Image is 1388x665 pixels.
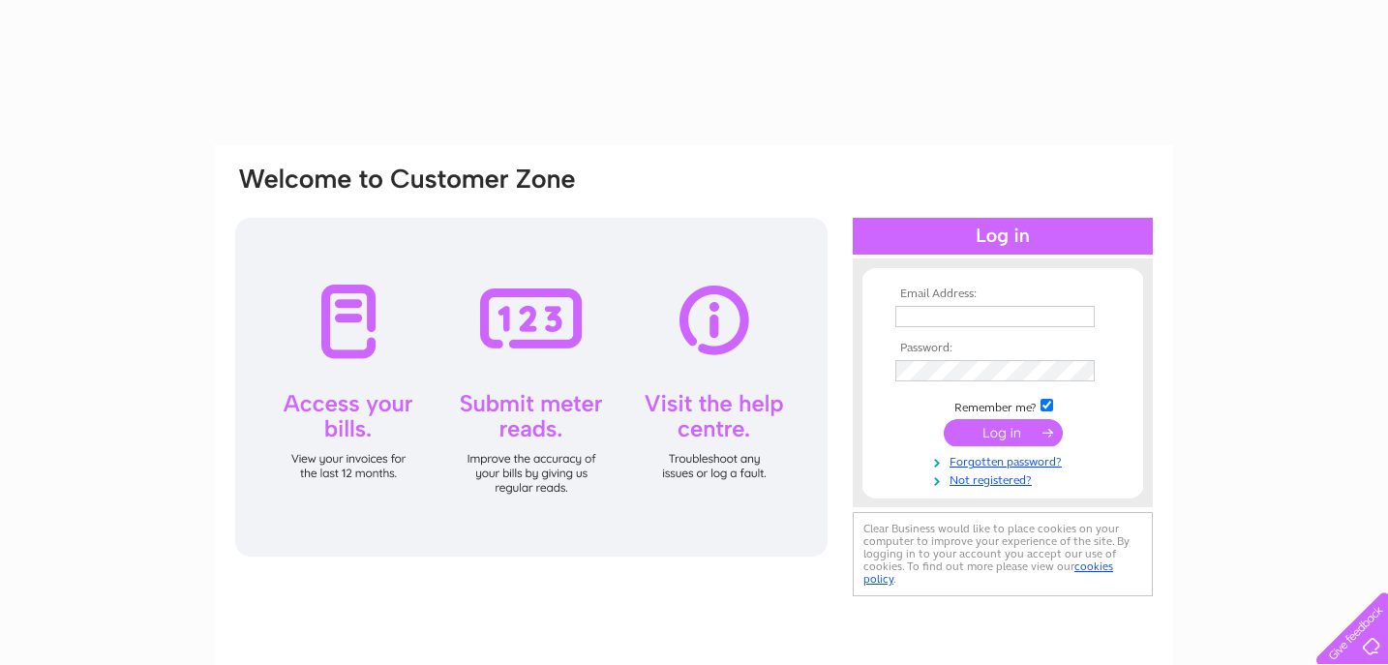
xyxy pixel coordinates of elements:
[944,419,1063,446] input: Submit
[890,342,1115,355] th: Password:
[895,469,1115,488] a: Not registered?
[890,396,1115,415] td: Remember me?
[853,512,1153,596] div: Clear Business would like to place cookies on your computer to improve your experience of the sit...
[863,559,1113,586] a: cookies policy
[890,287,1115,301] th: Email Address:
[895,451,1115,469] a: Forgotten password?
